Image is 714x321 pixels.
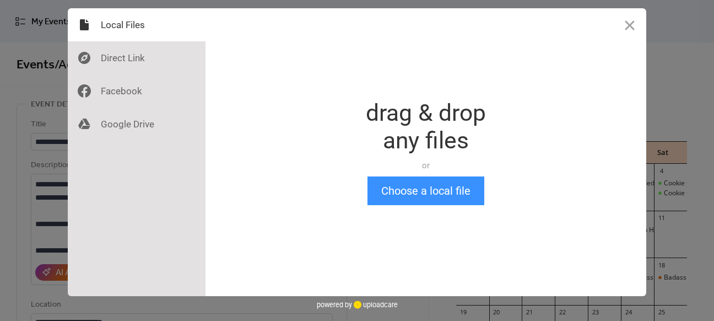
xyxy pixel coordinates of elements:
div: or [366,160,486,171]
div: Facebook [68,74,205,108]
div: Google Drive [68,108,205,141]
div: drag & drop any files [366,99,486,154]
div: Local Files [68,8,205,41]
button: Choose a local file [367,176,484,205]
div: Direct Link [68,41,205,74]
a: uploadcare [352,301,398,309]
button: Close [613,8,646,41]
div: powered by [317,296,398,313]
